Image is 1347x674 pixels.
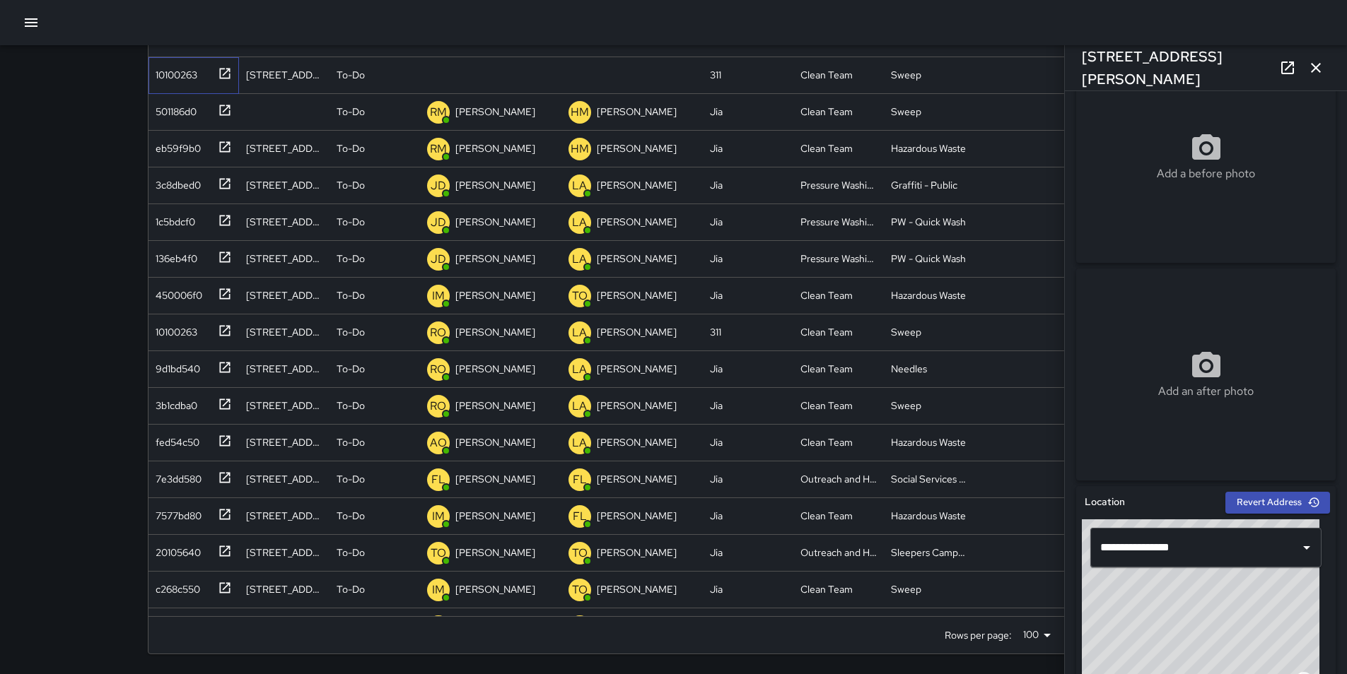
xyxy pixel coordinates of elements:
[455,252,535,266] p: [PERSON_NAME]
[337,105,365,119] p: To-Do
[710,545,723,560] div: Jia
[455,215,535,229] p: [PERSON_NAME]
[800,472,877,486] div: Outreach and Hospitality
[597,141,677,155] p: [PERSON_NAME]
[430,434,447,451] p: AO
[710,362,723,376] div: Jia
[571,104,589,121] p: HM
[246,325,322,339] div: 600 Mcallister Street
[337,472,365,486] p: To-Do
[945,628,1012,642] p: Rows per page:
[891,472,967,486] div: Social Services Support
[891,68,921,82] div: Sweep
[455,178,535,192] p: [PERSON_NAME]
[710,472,723,486] div: Jia
[430,141,447,158] p: RM
[800,545,877,560] div: Outreach and Hospitality
[710,582,723,596] div: Jia
[572,545,588,562] p: TO
[800,141,853,155] div: Clean Team
[246,288,322,302] div: 1639 Market Street
[150,613,203,633] div: db8b0e40
[337,435,365,449] p: To-Do
[150,356,200,376] div: 9d1bd540
[337,582,365,596] p: To-Do
[710,68,721,82] div: 311
[150,540,201,560] div: 20105640
[246,582,322,596] div: 241 Fell Street
[246,398,322,413] div: 630 Gough Street
[710,509,723,523] div: Jia
[337,325,365,339] p: To-Do
[150,246,197,266] div: 136eb4f0
[431,545,446,562] p: TO
[597,178,677,192] p: [PERSON_NAME]
[572,398,587,415] p: LA
[891,582,921,596] div: Sweep
[150,319,197,339] div: 10100263
[572,251,587,268] p: LA
[571,141,589,158] p: HM
[891,435,966,449] div: Hazardous Waste
[891,362,927,376] div: Needles
[800,398,853,413] div: Clean Team
[597,252,677,266] p: [PERSON_NAME]
[246,435,322,449] div: 201 Franklin Street
[337,215,365,229] p: To-Do
[710,325,721,339] div: 311
[150,62,197,82] div: 10100263
[891,252,966,266] div: PW - Quick Wash
[597,582,677,596] p: [PERSON_NAME]
[455,545,535,560] p: [PERSON_NAME]
[710,178,723,192] div: Jia
[246,545,322,560] div: 65 Van Ness Avenue
[432,508,445,525] p: IM
[246,68,322,82] div: 30 Larkin Street
[246,141,322,155] div: 30 Larkin Street
[891,509,966,523] div: Hazardous Waste
[572,581,588,598] p: TO
[891,325,921,339] div: Sweep
[432,288,445,305] p: IM
[430,361,446,378] p: RO
[430,398,446,415] p: RO
[597,545,677,560] p: [PERSON_NAME]
[572,361,587,378] p: LA
[710,105,723,119] div: Jia
[710,252,723,266] div: Jia
[337,398,365,413] p: To-Do
[891,141,966,155] div: Hazardous Waste
[431,471,445,488] p: FL
[246,362,322,376] div: 630 Gough Street
[710,141,723,155] div: Jia
[150,466,202,486] div: 7e3dd580
[455,435,535,449] p: [PERSON_NAME]
[891,178,957,192] div: Graffiti - Public
[597,288,677,302] p: [PERSON_NAME]
[800,215,877,229] div: Pressure Washing
[246,509,322,523] div: 77 Van Ness Avenue
[800,105,853,119] div: Clean Team
[573,471,587,488] p: FL
[597,509,677,523] p: [PERSON_NAME]
[431,177,446,194] p: JD
[150,172,201,192] div: 3c8dbed0
[597,435,677,449] p: [PERSON_NAME]
[150,209,195,229] div: 1c5bdcf0
[150,503,202,523] div: 7577bd80
[891,398,921,413] div: Sweep
[430,104,447,121] p: RM
[150,393,197,413] div: 3b1cdba0
[455,398,535,413] p: [PERSON_NAME]
[800,68,853,82] div: Clean Team
[430,324,446,341] p: RO
[572,288,588,305] p: TO
[891,288,966,302] div: Hazardous Waste
[455,362,535,376] p: [PERSON_NAME]
[337,509,365,523] p: To-Do
[891,215,966,229] div: PW - Quick Wash
[246,215,322,229] div: 30 Polk Street
[800,288,853,302] div: Clean Team
[710,398,723,413] div: Jia
[800,252,877,266] div: Pressure Washing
